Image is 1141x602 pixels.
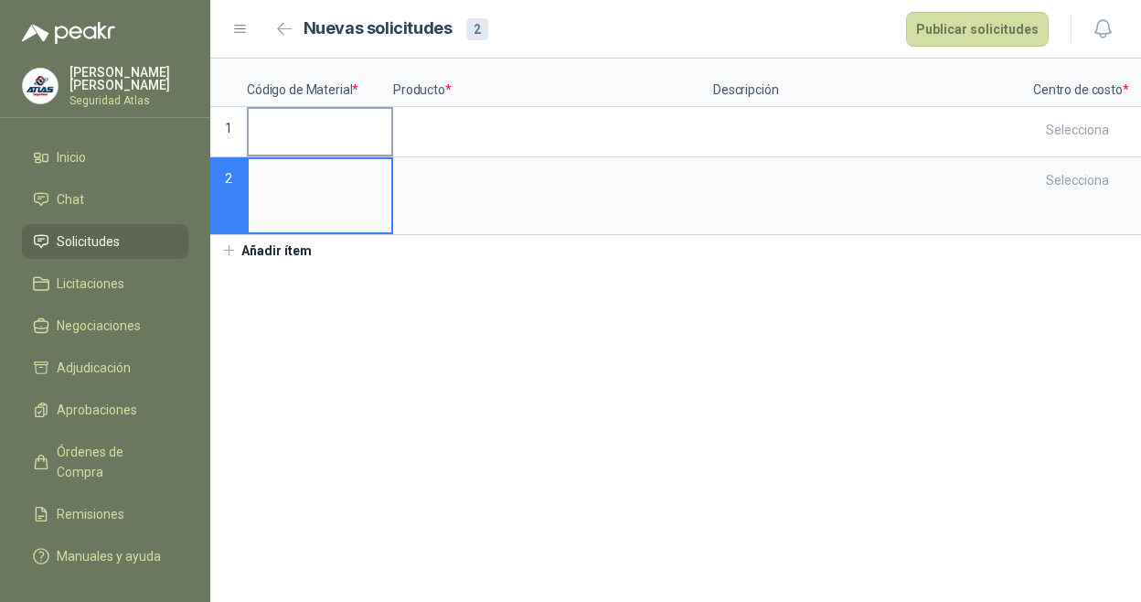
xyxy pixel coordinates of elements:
[22,22,115,44] img: Logo peakr
[57,147,86,167] span: Inicio
[210,157,247,235] p: 2
[22,182,188,217] a: Chat
[57,546,161,566] span: Manuales y ayuda
[57,504,124,524] span: Remisiones
[22,392,188,427] a: Aprobaciones
[69,95,188,106] p: Seguridad Atlas
[713,59,1033,107] p: Descripción
[22,497,188,532] a: Remisiones
[466,18,488,40] div: 2
[304,16,453,42] h2: Nuevas solicitudes
[22,539,188,574] a: Manuales y ayuda
[22,435,188,489] a: Órdenes de Compra
[906,12,1049,47] button: Publicar solicitudes
[57,316,141,336] span: Negociaciones
[57,400,137,420] span: Aprobaciones
[210,235,323,266] button: Añadir ítem
[22,224,188,259] a: Solicitudes
[22,308,188,343] a: Negociaciones
[69,66,188,91] p: [PERSON_NAME] [PERSON_NAME]
[393,59,713,107] p: Producto
[22,350,188,385] a: Adjudicación
[210,107,247,157] p: 1
[23,69,58,103] img: Company Logo
[247,59,393,107] p: Código de Material
[57,189,84,210] span: Chat
[57,358,131,378] span: Adjudicación
[22,266,188,301] a: Licitaciones
[22,140,188,175] a: Inicio
[57,231,120,252] span: Solicitudes
[57,442,171,482] span: Órdenes de Compra
[57,274,124,294] span: Licitaciones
